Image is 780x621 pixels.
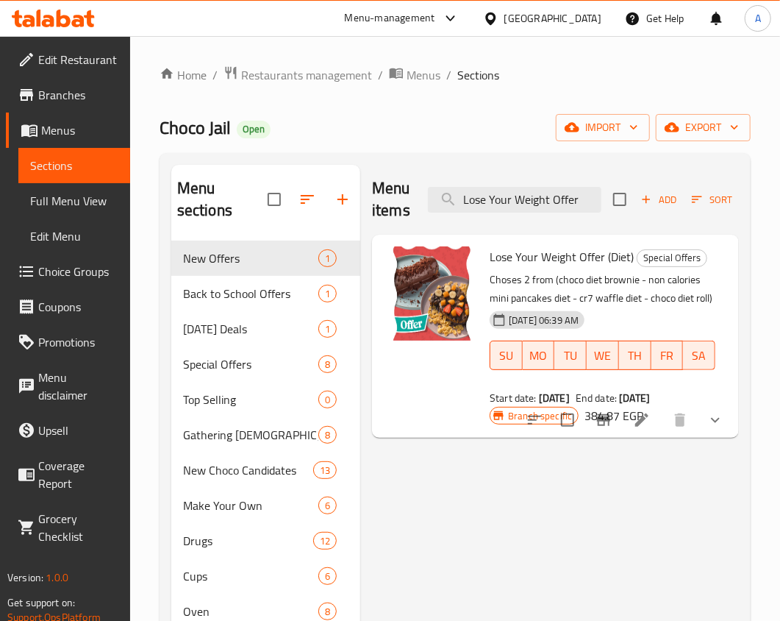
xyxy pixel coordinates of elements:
span: SU [496,345,517,366]
a: Menus [389,65,440,85]
span: 0 [319,393,336,407]
span: New Offers [183,249,318,267]
div: New Offers1 [171,241,360,276]
div: Special Offers8 [171,347,360,382]
li: / [378,66,383,84]
span: import [568,118,638,137]
span: Make Your Own [183,497,318,514]
span: A [755,10,761,26]
span: Cups [183,567,318,585]
span: Coverage Report [38,457,118,492]
a: Coupons [6,289,130,324]
span: Back to School Offers [183,285,318,302]
img: Lose Your Weight Offer (Diet) [384,246,478,341]
span: 1.0.0 [46,568,68,587]
li: / [446,66,451,84]
a: Edit Restaurant [6,42,130,77]
span: Oven [183,603,318,620]
span: Choco Jail [160,111,231,144]
p: Choses 2 from (choco diet brownie - non calories mini pancakes diet - cr7 waffle diet - choco die... [490,271,715,308]
div: Top Selling0 [171,382,360,417]
a: Restaurants management [223,65,372,85]
div: Make Your Own6 [171,488,360,523]
span: Get support on: [7,593,75,612]
span: Branch specific [502,409,578,423]
span: Branches [38,86,118,104]
svg: Show Choices [706,411,724,429]
span: 1 [319,252,336,266]
a: Choice Groups [6,254,130,289]
div: Drugs [183,532,313,550]
div: items [313,461,337,479]
div: [DATE] Deals1 [171,311,360,347]
a: Coverage Report [6,448,130,501]
button: TH [619,341,651,370]
span: Sections [457,66,499,84]
button: Add section [325,182,360,217]
h2: Menu sections [177,177,268,221]
input: search [428,187,601,213]
span: Menu disclaimer [38,369,118,404]
span: 12 [314,534,336,548]
span: 13 [314,464,336,478]
span: Add [639,191,679,208]
span: Grocery Checklist [38,510,118,545]
span: Select to update [552,405,583,436]
div: items [318,355,337,373]
div: items [318,391,337,408]
button: sort-choices [517,402,552,438]
span: 1 [319,322,336,336]
div: items [318,567,337,585]
span: WE [593,345,613,366]
span: 8 [319,358,336,372]
span: Sort sections [290,182,325,217]
button: export [656,114,751,141]
div: items [318,426,337,444]
span: Gathering [DEMOGRAPHIC_DATA] [183,426,318,444]
span: Edit Restaurant [38,51,118,68]
span: Restaurants management [241,66,372,84]
span: Edit Menu [30,227,118,245]
span: export [668,118,739,137]
span: Start date: [490,388,537,408]
button: MO [523,341,555,370]
a: Branches [6,77,130,113]
div: Menu-management [345,10,435,27]
span: End date: [576,388,617,408]
span: 8 [319,428,336,442]
span: TU [560,345,581,366]
a: Menu disclaimer [6,360,130,413]
span: 6 [319,499,336,513]
span: FR [657,345,678,366]
div: Drugs12 [171,523,360,558]
span: SA [689,345,709,366]
span: Sort items [682,188,742,211]
button: SU [490,341,523,370]
div: items [318,320,337,338]
a: Promotions [6,324,130,360]
a: Menus [6,113,130,148]
span: Lose Your Weight Offer (Diet) [490,246,634,268]
span: Full Menu View [30,192,118,210]
span: Menus [41,121,118,139]
button: show more [698,402,733,438]
span: 6 [319,569,336,583]
div: items [318,249,337,267]
button: Add [635,188,682,211]
div: New Choco Candidates13 [171,453,360,488]
a: Grocery Checklist [6,501,130,554]
div: Back to School Offers1 [171,276,360,311]
b: [DATE] [619,388,650,408]
span: Coupons [38,298,118,316]
button: Sort [688,188,736,211]
div: Gathering Ramadan [183,426,318,444]
span: Promotions [38,333,118,351]
div: items [318,603,337,620]
a: Upsell [6,413,130,448]
span: Version: [7,568,43,587]
div: items [318,285,337,302]
div: Gathering [DEMOGRAPHIC_DATA]8 [171,417,360,453]
div: [GEOGRAPHIC_DATA] [504,10,601,26]
span: 8 [319,605,336,619]
span: Top Selling [183,391,318,408]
